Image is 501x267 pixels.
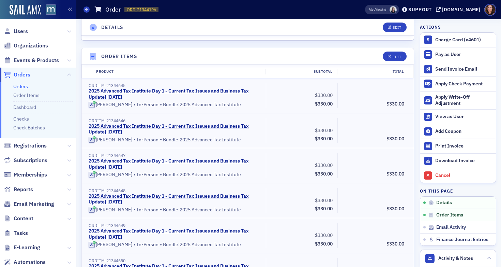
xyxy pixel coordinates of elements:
[4,142,47,150] a: Registrations
[41,4,56,16] a: View Homepage
[4,229,28,237] a: Tasks
[435,66,492,72] div: Send Invoice Email
[89,188,261,193] div: ORDITM-21344648
[160,136,162,143] span: •
[89,118,261,123] div: ORDITM-21344646
[89,171,261,178] div: In-Person Bundle: 2025 Advanced Tax Institute
[13,125,45,131] a: Check Batches
[96,102,132,108] div: [PERSON_NAME]
[435,94,492,106] div: Apply Write-Off Adjustment
[420,139,496,153] a: Print Invoice
[436,7,483,12] button: [DOMAIN_NAME]
[13,104,36,110] a: Dashboard
[13,83,28,89] a: Orders
[4,244,40,251] a: E-Learning
[393,55,401,59] div: Edit
[46,4,56,15] img: SailAMX
[134,206,136,213] span: •
[435,114,492,120] div: View as User
[4,71,30,79] a: Orders
[435,158,492,164] div: Download Invoice
[89,102,132,108] a: [PERSON_NAME]
[4,186,33,193] a: Reports
[420,168,496,183] button: Cancel
[315,197,333,203] span: $330.00
[89,206,261,213] div: In-Person Bundle: 2025 Advanced Tax Institute
[383,23,406,32] button: Edit
[315,136,333,142] span: $330.00
[14,244,40,251] span: E-Learning
[14,142,47,150] span: Registrations
[265,69,337,74] div: Subtotal
[89,172,132,178] a: [PERSON_NAME]
[14,258,46,266] span: Automations
[160,101,162,108] span: •
[13,92,40,98] a: Order Items
[435,128,492,135] div: Add Coupon
[315,171,333,177] span: $330.00
[14,28,28,35] span: Users
[315,92,333,98] span: $330.00
[14,42,48,50] span: Organizations
[89,101,261,108] div: In-Person Bundle: 2025 Advanced Tax Institute
[386,206,404,212] span: $330.00
[369,7,375,12] div: Also
[420,62,496,76] button: Send Invoice Email
[14,215,33,222] span: Content
[14,186,33,193] span: Reports
[13,116,29,122] a: Checks
[435,143,492,149] div: Print Invoice
[101,24,124,31] h4: Details
[436,212,463,218] span: Order Items
[101,53,137,60] h4: Order Items
[435,172,492,179] div: Cancel
[91,69,265,74] div: Product
[484,4,496,16] span: Profile
[134,101,136,108] span: •
[4,215,33,222] a: Content
[386,241,404,247] span: $330.00
[89,137,132,143] a: [PERSON_NAME]
[337,69,409,74] div: Total
[4,258,46,266] a: Automations
[89,242,132,248] a: [PERSON_NAME]
[89,136,261,143] div: In-Person Bundle: 2025 Advanced Tax Institute
[160,171,162,178] span: •
[315,162,333,168] span: $330.00
[4,157,47,164] a: Subscriptions
[420,24,441,30] h4: Actions
[96,242,132,248] div: [PERSON_NAME]
[10,5,41,16] a: SailAMX
[393,26,401,29] div: Edit
[315,101,333,107] span: $330.00
[4,28,28,35] a: Users
[14,229,28,237] span: Tasks
[386,136,404,142] span: $330.00
[89,83,261,88] div: ORDITM-21344645
[420,33,496,47] button: Charge Card (x4601)
[315,127,333,133] span: $330.00
[14,57,59,64] span: Events & Products
[383,52,406,61] button: Edit
[386,171,404,177] span: $330.00
[89,207,132,213] a: [PERSON_NAME]
[438,255,473,262] span: Activity & Notes
[369,7,386,12] span: Viewing
[4,200,54,208] a: Email Marketing
[435,52,492,58] div: Pay as User
[160,206,162,213] span: •
[89,88,259,100] a: 2025 Advanced Tax Institute Day 1 - Current Tax Issues and Business Tax Update| [DATE]
[96,172,132,178] div: [PERSON_NAME]
[134,171,136,178] span: •
[134,241,136,248] span: •
[420,91,496,110] button: Apply Write-Off Adjustment
[420,47,496,62] button: Pay as User
[160,241,162,248] span: •
[386,101,404,107] span: $330.00
[89,241,261,248] div: In-Person Bundle: 2025 Advanced Tax Institute
[420,124,496,139] button: Add Coupon
[89,158,259,170] a: 2025 Advanced Tax Institute Day 1 - Current Tax Issues and Business Tax Update| [DATE]
[4,171,47,179] a: Memberships
[435,37,492,43] div: Charge Card (x4601)
[315,241,333,247] span: $330.00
